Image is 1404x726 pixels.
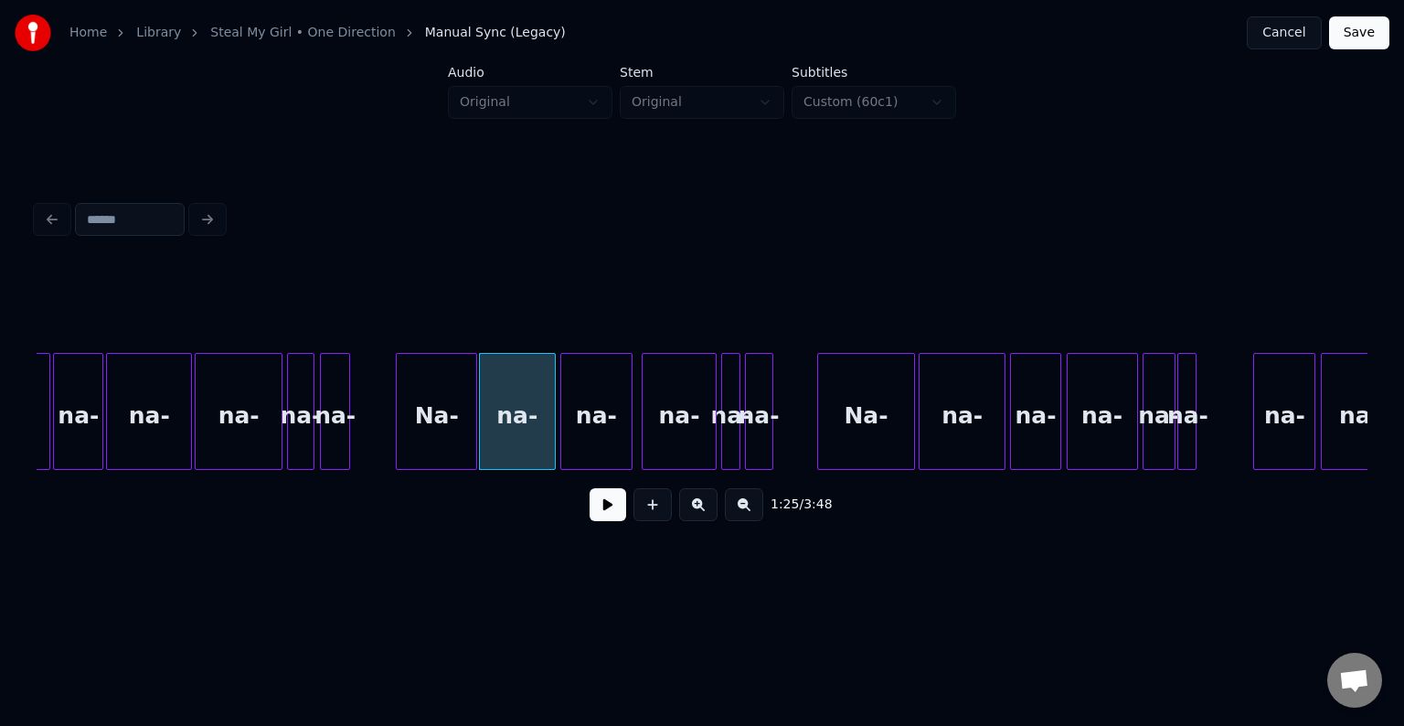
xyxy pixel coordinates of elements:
label: Subtitles [792,66,956,79]
button: Save [1329,16,1389,49]
div: Open chat [1327,653,1382,708]
span: Manual Sync (Legacy) [425,24,566,42]
a: Steal My Girl • One Direction [210,24,395,42]
div: / [771,496,814,514]
img: youka [15,15,51,51]
a: Home [69,24,107,42]
label: Audio [448,66,612,79]
button: Cancel [1247,16,1321,49]
a: Library [136,24,181,42]
label: Stem [620,66,784,79]
span: 1:25 [771,496,799,514]
span: 3:48 [803,496,832,514]
nav: breadcrumb [69,24,566,42]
